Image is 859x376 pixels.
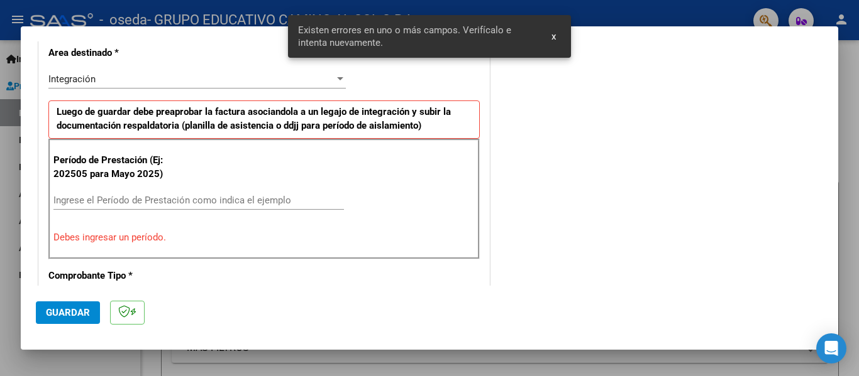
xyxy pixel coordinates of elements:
div: Open Intercom Messenger [816,333,846,363]
strong: Luego de guardar debe preaprobar la factura asociandola a un legajo de integración y subir la doc... [57,106,451,132]
span: x [551,31,556,42]
p: Período de Prestación (Ej: 202505 para Mayo 2025) [53,153,180,181]
span: Integración [48,73,96,85]
span: Guardar [46,307,90,318]
button: Guardar [36,301,100,324]
p: Area destinado * [48,46,178,60]
span: Existen errores en uno o más campos. Verifícalo e intenta nuevamente. [298,24,537,49]
p: Comprobante Tipo * [48,269,178,283]
p: Debes ingresar un período. [53,230,475,245]
button: x [541,25,566,48]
